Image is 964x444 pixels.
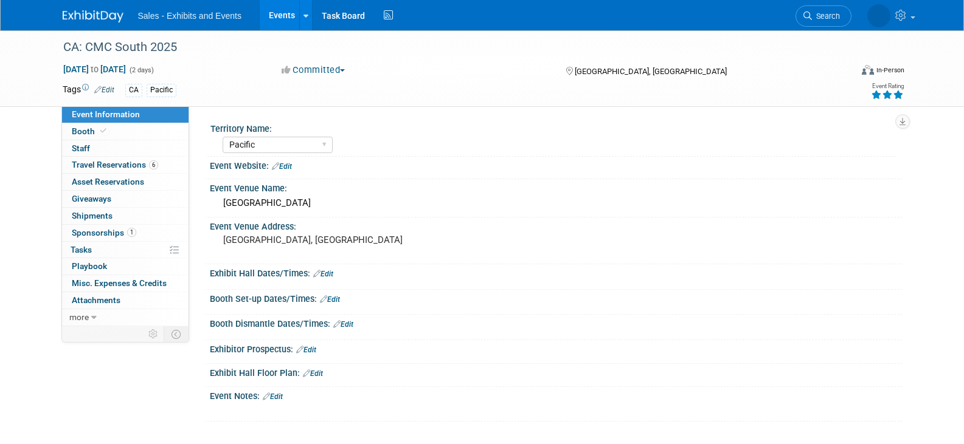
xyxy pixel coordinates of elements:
[127,228,136,237] span: 1
[128,66,154,74] span: (2 days)
[210,120,896,135] div: Territory Name:
[63,64,127,75] span: [DATE] [DATE]
[125,84,142,97] div: CA
[72,126,109,136] span: Booth
[867,4,890,27] img: Juli Toles
[62,225,189,241] a: Sponsorships1
[138,11,241,21] span: Sales - Exhibits and Events
[89,64,100,74] span: to
[62,123,189,140] a: Booth
[72,228,136,237] span: Sponsorships
[94,86,114,94] a: Edit
[164,326,189,342] td: Toggle Event Tabs
[313,270,333,278] a: Edit
[303,369,323,378] a: Edit
[871,83,904,89] div: Event Rating
[72,261,107,271] span: Playbook
[796,5,851,27] a: Search
[320,295,340,304] a: Edit
[210,217,902,233] div: Event Venue Address:
[149,160,158,169] span: 6
[63,83,114,97] td: Tags
[62,275,189,292] a: Misc. Expenses & Credits
[72,177,144,186] span: Asset Reservations
[143,326,164,342] td: Personalize Event Tab Strip
[62,258,189,275] a: Playbook
[62,106,189,123] a: Event Information
[296,346,316,354] a: Edit
[780,63,905,81] div: Event Format
[210,387,902,403] div: Event Notes:
[72,295,120,305] span: Attachments
[210,340,902,356] div: Exhibitor Prospectus:
[812,12,840,21] span: Search
[263,392,283,401] a: Edit
[862,65,874,75] img: Format-Inperson.png
[72,194,111,203] span: Giveaways
[210,264,902,280] div: Exhibit Hall Dates/Times:
[72,160,158,169] span: Travel Reservations
[210,364,902,380] div: Exhibit Hall Floor Plan:
[72,109,140,119] span: Event Information
[210,315,902,330] div: Booth Dismantle Dates/Times:
[277,64,350,77] button: Committed
[272,162,292,171] a: Edit
[876,66,904,75] div: In-Person
[72,278,167,288] span: Misc. Expenses & Credits
[223,234,485,245] pre: [GEOGRAPHIC_DATA], [GEOGRAPHIC_DATA]
[71,245,92,254] span: Tasks
[219,194,893,213] div: [GEOGRAPHIC_DATA]
[210,179,902,194] div: Event Venue Name:
[62,309,189,326] a: more
[62,208,189,224] a: Shipments
[62,140,189,157] a: Staff
[62,292,189,309] a: Attachments
[72,143,90,153] span: Staff
[63,10,123,22] img: ExhibitDay
[333,320,353,329] a: Edit
[100,128,106,134] i: Booth reservation complete
[72,211,113,220] span: Shipments
[147,84,176,97] div: Pacific
[575,67,727,76] span: [GEOGRAPHIC_DATA], [GEOGRAPHIC_DATA]
[69,312,89,322] span: more
[62,191,189,207] a: Giveaways
[62,242,189,258] a: Tasks
[210,290,902,306] div: Booth Set-up Dates/Times:
[210,157,902,172] div: Event Website:
[62,174,189,190] a: Asset Reservations
[59,36,833,58] div: CA: CMC South 2025
[62,157,189,173] a: Travel Reservations6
